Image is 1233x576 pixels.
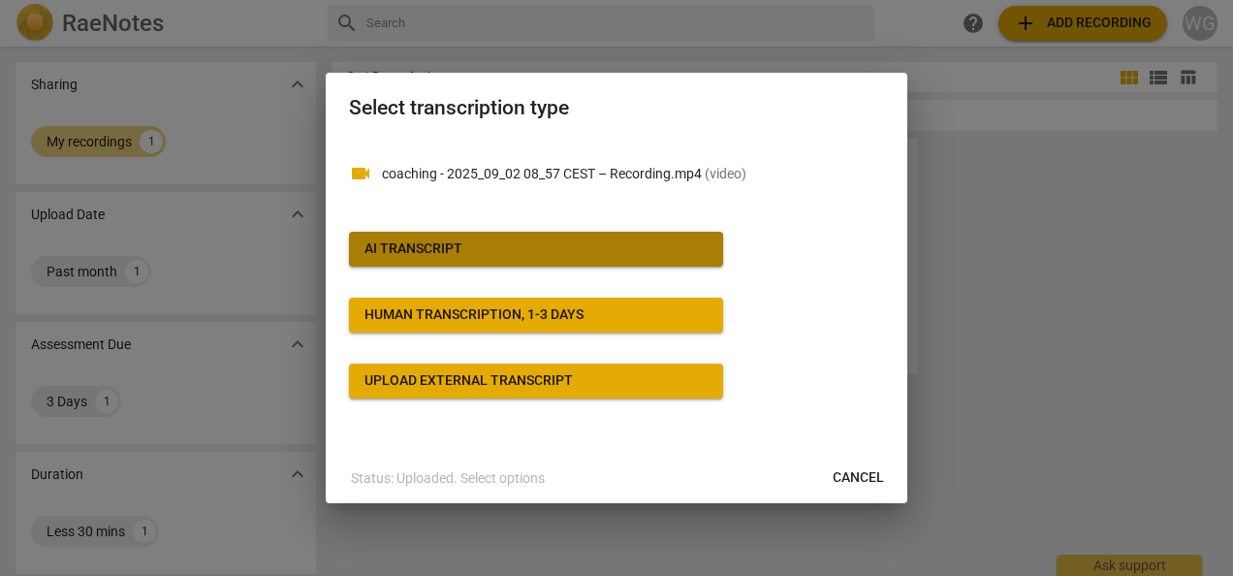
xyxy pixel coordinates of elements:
[364,371,573,391] div: Upload external transcript
[705,166,746,181] span: ( video )
[382,164,884,184] p: coaching - 2025_09_02 08_57 CEST – Recording.mp4(video)
[364,305,584,325] div: Human transcription, 1-3 days
[364,240,462,259] div: AI Transcript
[351,468,545,489] p: Status: Uploaded. Select options
[817,461,900,496] button: Cancel
[349,232,723,267] button: AI Transcript
[833,468,884,488] span: Cancel
[349,298,723,333] button: Human transcription, 1-3 days
[349,364,723,399] button: Upload external transcript
[349,96,884,120] h2: Select transcription type
[349,162,372,185] span: videocam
